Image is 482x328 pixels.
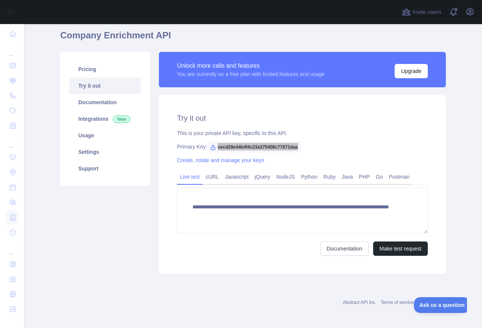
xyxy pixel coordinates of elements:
a: Pricing [69,61,141,77]
a: Try it out [69,77,141,94]
div: ... [6,134,18,149]
a: jQuery [252,171,273,183]
a: Integrations New [69,111,141,127]
span: New [113,115,130,123]
a: Live test [177,171,203,183]
a: Settings [69,144,141,160]
button: Make test request [373,241,428,256]
a: cURL [203,171,222,183]
h2: Try it out [177,113,428,123]
button: Invite users [400,6,443,18]
h1: Company Enrichment API [60,29,446,47]
a: Documentation [69,94,141,111]
iframe: Toggle Customer Support [414,297,467,313]
div: Primary Key: [177,143,428,150]
button: Upgrade [395,64,428,78]
a: Go [373,171,386,183]
span: cecd29e44b4f4c23a375408c77871daa [207,141,301,153]
a: Usage [69,127,141,144]
a: PHP [356,171,373,183]
div: This is your private API key, specific to this API. [177,129,428,137]
a: Postman [386,171,413,183]
a: Create, rotate and manage your keys [177,157,264,163]
div: Unlock more calls and features [177,61,325,70]
div: ... [6,42,18,57]
a: NodeJS [273,171,298,183]
a: Ruby [320,171,339,183]
a: Support [69,160,141,177]
div: You are currently on a free plan with limited features and usage [177,70,325,78]
span: Invite users [412,8,441,17]
a: Python [298,171,320,183]
a: Abstract API Inc. [343,300,377,305]
div: ... [6,241,18,256]
a: Documentation [320,241,369,256]
a: Terms of service [381,300,413,305]
a: Java [339,171,356,183]
a: Javascript [222,171,252,183]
